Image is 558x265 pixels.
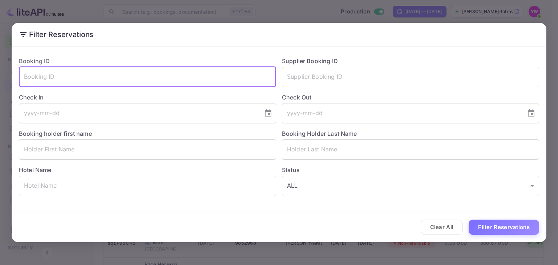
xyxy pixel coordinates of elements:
[19,130,92,137] label: Booking holder first name
[282,139,539,160] input: Holder Last Name
[282,57,338,65] label: Supplier Booking ID
[524,106,538,121] button: Choose date
[19,139,276,160] input: Holder First Name
[12,23,546,46] h2: Filter Reservations
[282,93,539,102] label: Check Out
[19,176,276,196] input: Hotel Name
[261,106,275,121] button: Choose date
[19,57,50,65] label: Booking ID
[282,130,357,137] label: Booking Holder Last Name
[282,67,539,87] input: Supplier Booking ID
[282,166,539,174] label: Status
[19,166,52,174] label: Hotel Name
[282,176,539,196] div: ALL
[19,103,258,123] input: yyyy-mm-dd
[19,67,276,87] input: Booking ID
[469,220,539,235] button: Filter Reservations
[19,93,276,102] label: Check In
[421,220,463,235] button: Clear All
[282,103,521,123] input: yyyy-mm-dd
